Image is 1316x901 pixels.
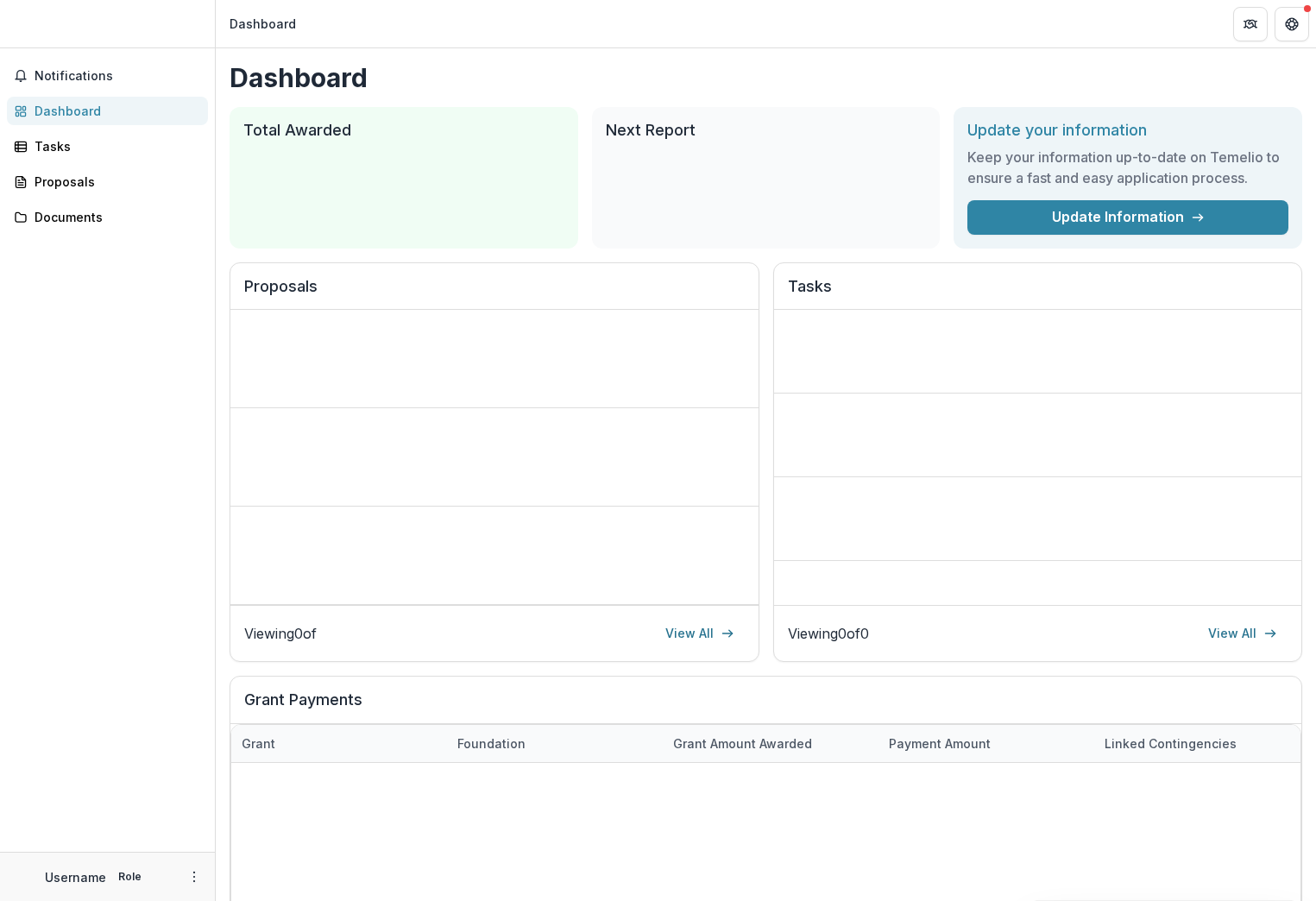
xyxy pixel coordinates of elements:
[606,121,927,140] h2: Next Report
[45,868,106,886] p: Username
[35,69,201,84] span: Notifications
[113,869,147,885] p: Role
[244,277,745,310] h2: Proposals
[184,866,205,887] button: More
[244,690,1288,723] h2: Grant Payments
[1198,620,1288,647] a: View All
[7,97,208,125] a: Dashboard
[7,167,208,196] a: Proposals
[243,121,564,140] h2: Total Awarded
[967,121,1288,140] h2: Update your information
[230,62,1302,93] h1: Dashboard
[1275,7,1309,41] button: Get Help
[655,620,745,647] a: View All
[35,173,194,191] div: Proposals
[7,62,208,90] button: Notifications
[7,203,208,231] a: Documents
[35,102,194,120] div: Dashboard
[967,200,1288,235] a: Update Information
[223,11,303,36] nav: breadcrumb
[230,15,296,33] div: Dashboard
[788,277,1288,310] h2: Tasks
[1233,7,1268,41] button: Partners
[35,137,194,155] div: Tasks
[244,623,317,644] p: Viewing 0 of
[967,147,1288,188] h3: Keep your information up-to-date on Temelio to ensure a fast and easy application process.
[7,132,208,161] a: Tasks
[788,623,869,644] p: Viewing 0 of 0
[35,208,194,226] div: Documents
